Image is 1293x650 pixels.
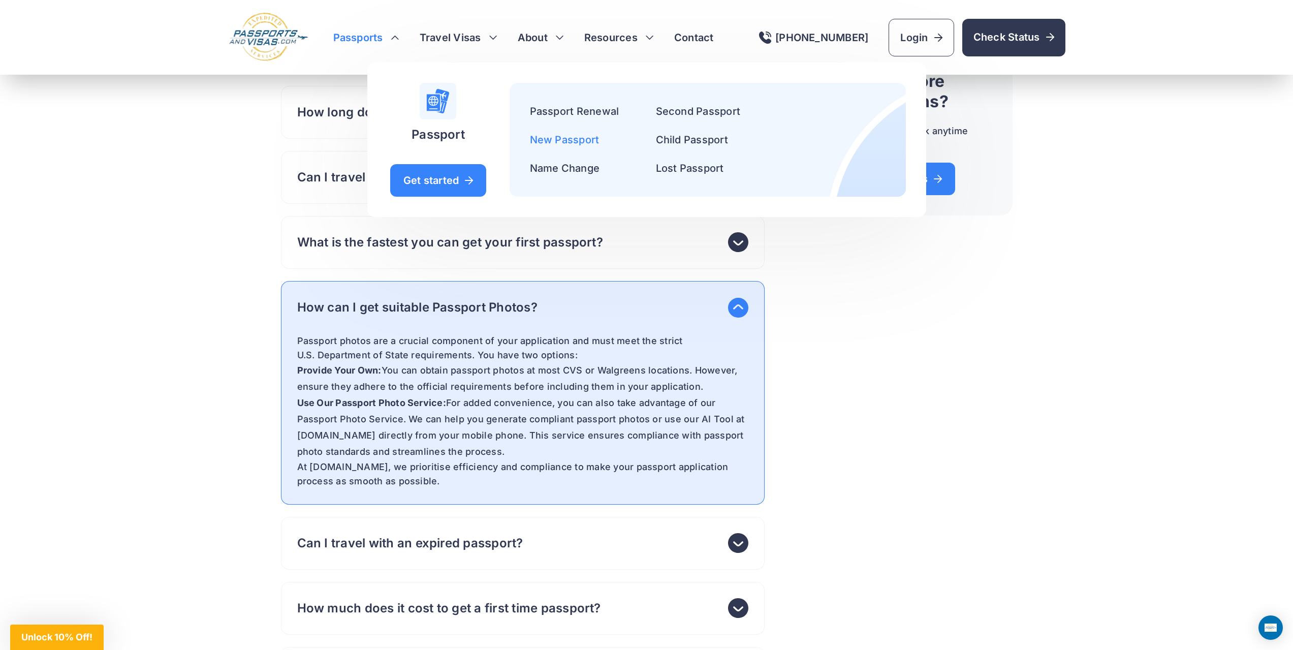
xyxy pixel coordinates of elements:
[656,134,728,146] a: Child Passport
[297,105,602,119] h4: How long does it take to receive my new passport?
[390,164,487,197] a: Get started
[297,395,748,460] li: For added convenience, you can also take advantage of our Passport Photo Service. We can help you...
[297,601,601,615] h4: How much does it cost to get a first time passport?
[900,30,942,45] span: Login
[297,348,748,362] p: U.S. Department of State requirements. You have two options:
[297,334,748,348] p: Passport photos are a crucial component of your application and must meet the strict
[228,12,309,63] img: Logo
[518,30,548,45] a: About
[297,300,538,315] h4: How can I get suitable Passport Photos?
[297,536,523,550] h4: Can I travel with an expired passport?
[403,175,474,185] span: Get started
[297,362,748,395] li: You can obtain passport photos at most CVS or Walgreens locations. However, ensure they adhere to...
[530,162,600,174] a: Name Change
[584,30,654,45] h3: Resources
[759,32,868,44] a: [PHONE_NUMBER]
[1258,615,1283,640] div: Open Intercom Messenger
[656,105,741,117] a: Second Passport
[420,30,497,45] h3: Travel Visas
[333,30,399,45] h3: Passports
[530,134,600,146] a: New Passport
[21,632,92,642] span: Unlock 10% Off!
[889,19,954,56] a: Login
[530,105,619,117] a: Passport Renewal
[297,460,748,488] p: At [DOMAIN_NAME], we prioritise efficiency and compliance to make your passport application proce...
[297,397,446,408] strong: Use Our Passport Photo Service:
[10,625,104,650] div: Unlock 10% Off!
[297,235,603,250] h4: What is the fastest you can get your first passport?
[962,19,1065,56] a: Check Status
[656,162,724,174] a: Lost Passport
[297,365,382,376] strong: Provide Your Own:
[674,30,714,45] a: Contact
[412,128,465,142] h4: Passport
[297,170,704,184] h4: Can I travel outside [GEOGRAPHIC_DATA] with just a passport card?
[973,30,1054,44] span: Check Status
